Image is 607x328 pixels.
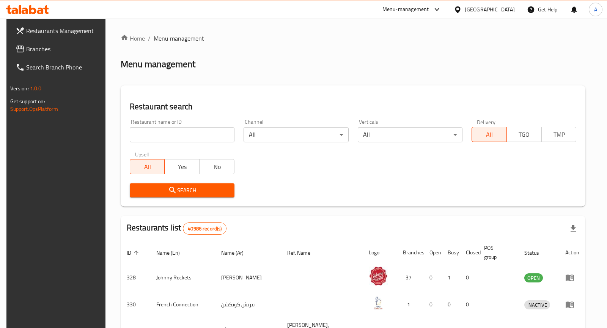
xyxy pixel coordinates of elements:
span: Status [524,248,549,257]
td: فرنش كونكشن [215,291,281,318]
th: Closed [460,241,478,264]
td: Johnny Rockets [150,264,215,291]
td: 1 [442,264,460,291]
label: Delivery [477,119,496,125]
button: Yes [164,159,200,174]
button: TMP [541,127,577,142]
span: TMP [545,129,574,140]
button: No [199,159,234,174]
button: All [130,159,165,174]
div: OPEN [524,273,543,282]
li: / [148,34,151,43]
span: Branches [26,44,102,54]
span: Search [136,186,228,195]
h2: Menu management [121,58,195,70]
img: Johnny Rockets [369,266,388,285]
span: Get support on: [10,96,45,106]
td: 0 [423,264,442,291]
h2: Restaurants list [127,222,227,235]
th: Logo [363,241,397,264]
span: ID [127,248,141,257]
td: 0 [460,291,478,318]
th: Action [559,241,585,264]
div: [GEOGRAPHIC_DATA] [465,5,515,14]
span: Ref. Name [287,248,320,257]
td: 37 [397,264,423,291]
span: A [594,5,597,14]
span: OPEN [524,274,543,282]
span: TGO [510,129,539,140]
span: INACTIVE [524,301,550,309]
div: Menu [565,300,579,309]
th: Branches [397,241,423,264]
span: Restaurants Management [26,26,102,35]
img: French Connection [369,293,388,312]
td: 1 [397,291,423,318]
span: Version: [10,84,29,93]
span: No [203,161,231,172]
td: 328 [121,264,150,291]
div: Menu-management [382,5,429,14]
input: Search for restaurant name or ID.. [130,127,234,142]
span: Menu management [154,34,204,43]
td: 0 [423,291,442,318]
span: Yes [168,161,197,172]
div: Menu [565,273,579,282]
div: Export file [564,219,582,238]
a: Home [121,34,145,43]
td: [PERSON_NAME] [215,264,281,291]
a: Restaurants Management [9,22,108,40]
th: Busy [442,241,460,264]
span: Name (En) [156,248,190,257]
span: 40986 record(s) [183,225,226,232]
span: Name (Ar) [221,248,253,257]
td: 0 [460,264,478,291]
button: TGO [506,127,542,142]
button: Search [130,183,234,197]
button: All [472,127,507,142]
span: 1.0.0 [30,84,42,93]
span: All [475,129,504,140]
nav: breadcrumb [121,34,586,43]
label: Upsell [135,151,149,157]
span: POS group [484,243,510,262]
div: Total records count [183,222,226,235]
span: Search Branch Phone [26,63,102,72]
td: 0 [442,291,460,318]
div: All [358,127,462,142]
a: Branches [9,40,108,58]
a: Support.OpsPlatform [10,104,58,114]
span: All [133,161,162,172]
div: All [244,127,348,142]
h2: Restaurant search [130,101,577,112]
td: French Connection [150,291,215,318]
td: 330 [121,291,150,318]
a: Search Branch Phone [9,58,108,76]
th: Open [423,241,442,264]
